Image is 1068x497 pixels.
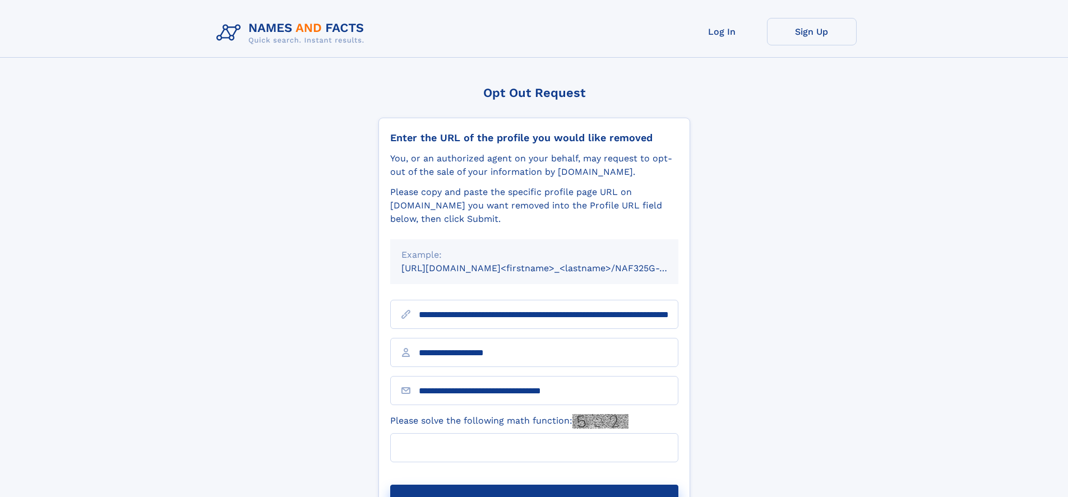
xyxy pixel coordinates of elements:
[401,263,700,273] small: [URL][DOMAIN_NAME]<firstname>_<lastname>/NAF325G-xxxxxxxx
[390,152,678,179] div: You, or an authorized agent on your behalf, may request to opt-out of the sale of your informatio...
[212,18,373,48] img: Logo Names and Facts
[401,248,667,262] div: Example:
[390,414,628,429] label: Please solve the following math function:
[390,132,678,144] div: Enter the URL of the profile you would like removed
[378,86,690,100] div: Opt Out Request
[767,18,857,45] a: Sign Up
[677,18,767,45] a: Log In
[390,185,678,226] div: Please copy and paste the specific profile page URL on [DOMAIN_NAME] you want removed into the Pr...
